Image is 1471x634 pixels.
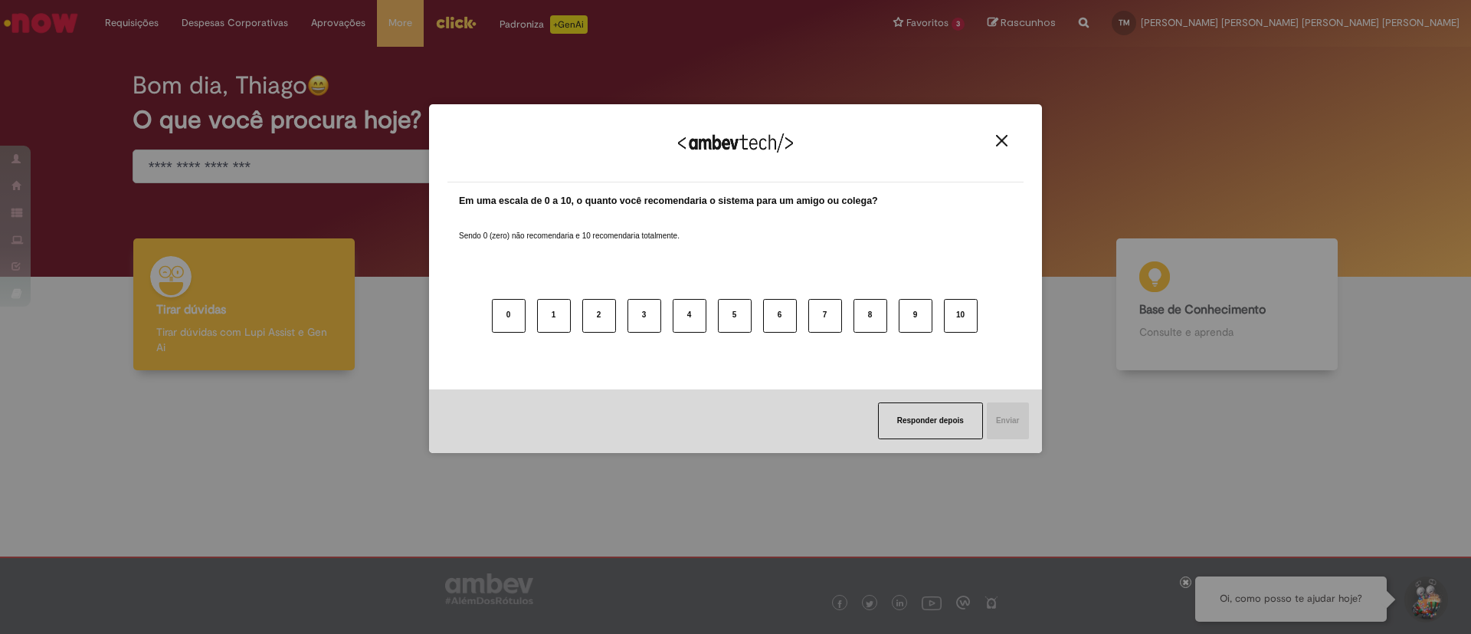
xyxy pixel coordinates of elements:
button: 7 [808,299,842,333]
button: 3 [627,299,661,333]
button: 1 [537,299,571,333]
button: 8 [853,299,887,333]
button: 5 [718,299,752,333]
label: Em uma escala de 0 a 10, o quanto você recomendaria o sistema para um amigo ou colega? [459,194,878,209]
button: 2 [582,299,616,333]
img: Logo Ambevtech [678,133,793,153]
button: Close [991,134,1012,147]
button: 9 [899,299,932,333]
button: 0 [492,299,526,333]
button: 10 [944,299,978,333]
img: Close [996,135,1007,146]
button: 4 [673,299,706,333]
button: Responder depois [878,402,983,439]
button: 6 [763,299,797,333]
label: Sendo 0 (zero) não recomendaria e 10 recomendaria totalmente. [459,212,680,241]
